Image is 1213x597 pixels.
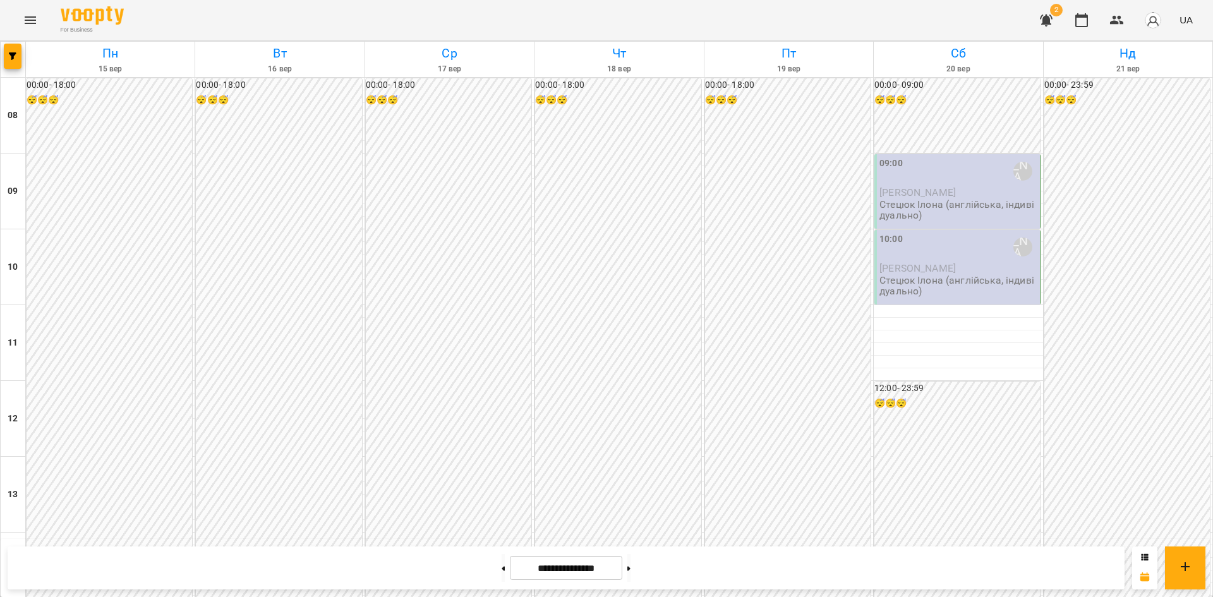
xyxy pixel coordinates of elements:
h6: 19 вер [706,63,871,75]
h6: 00:00 - 23:59 [1044,78,1210,92]
h6: 😴😴😴 [27,93,192,107]
h6: 00:00 - 18:00 [535,78,701,92]
h6: 00:00 - 18:00 [196,78,361,92]
h6: 😴😴😴 [366,93,531,107]
label: 09:00 [879,157,903,171]
h6: 12:00 - 23:59 [874,382,1040,395]
h6: 17 вер [367,63,532,75]
span: UA [1180,13,1193,27]
span: [PERSON_NAME] [879,186,956,198]
h6: 00:00 - 18:00 [705,78,871,92]
span: For Business [61,26,124,34]
h6: 11 [8,336,18,350]
h6: 00:00 - 18:00 [27,78,192,92]
h6: Нд [1046,44,1210,63]
h6: 16 вер [197,63,362,75]
h6: 00:00 - 09:00 [874,78,1040,92]
button: Menu [15,5,45,35]
span: [PERSON_NAME] [879,262,956,274]
h6: 18 вер [536,63,701,75]
h6: 20 вер [876,63,1041,75]
img: Voopty Logo [61,6,124,25]
div: Стецюк Ілона (а) [1013,238,1032,256]
h6: 😴😴😴 [196,93,361,107]
h6: 21 вер [1046,63,1210,75]
h6: 00:00 - 18:00 [366,78,531,92]
p: Стецюк Ілона (англійська, індивідуально) [879,199,1037,221]
h6: Ср [367,44,532,63]
h6: 13 [8,488,18,502]
h6: Пт [706,44,871,63]
div: Стецюк Ілона (а) [1013,162,1032,181]
span: 2 [1050,4,1063,16]
h6: 15 вер [28,63,193,75]
h6: 08 [8,109,18,123]
h6: 12 [8,412,18,426]
h6: Пн [28,44,193,63]
h6: 09 [8,184,18,198]
h6: 10 [8,260,18,274]
h6: Сб [876,44,1041,63]
h6: 😴😴😴 [874,93,1040,107]
h6: 😴😴😴 [874,397,1040,411]
h6: Чт [536,44,701,63]
h6: Вт [197,44,362,63]
h6: 😴😴😴 [705,93,871,107]
img: avatar_s.png [1144,11,1162,29]
h6: 😴😴😴 [1044,93,1210,107]
label: 10:00 [879,232,903,246]
p: Стецюк Ілона (англійська, індивідуально) [879,275,1037,297]
button: UA [1174,8,1198,32]
h6: 😴😴😴 [535,93,701,107]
